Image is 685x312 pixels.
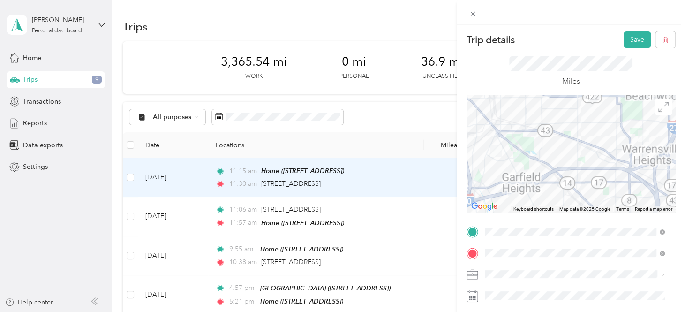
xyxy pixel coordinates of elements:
iframe: Everlance-gr Chat Button Frame [632,259,685,312]
a: Report a map error [635,206,672,212]
p: Miles [562,76,580,87]
a: Open this area in Google Maps (opens a new window) [469,200,500,213]
img: Google [469,200,500,213]
p: Trip details [467,33,515,46]
a: Terms (opens in new tab) [616,206,629,212]
button: Keyboard shortcuts [513,206,554,213]
button: Save [624,31,651,48]
span: Map data ©2025 Google [559,206,610,212]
